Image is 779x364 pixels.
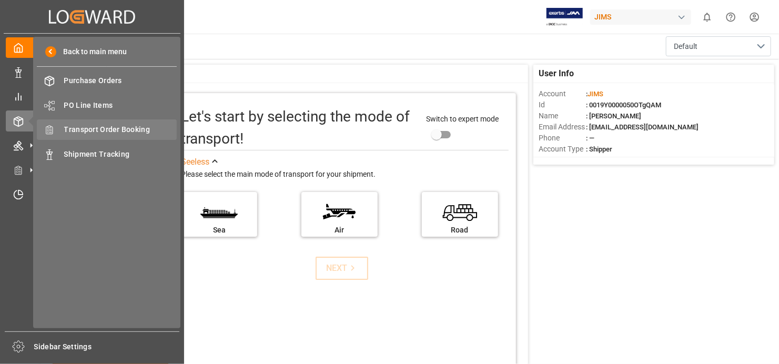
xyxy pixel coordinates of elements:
[427,115,499,123] span: Switch to expert mode
[186,225,252,236] div: Sea
[37,144,177,164] a: Shipment Tracking
[586,101,661,109] span: : 0019Y0000050OTgQAM
[64,75,177,86] span: Purchase Orders
[6,86,178,107] a: My Reports
[427,225,493,236] div: Road
[588,90,603,98] span: JIMS
[64,149,177,160] span: Shipment Tracking
[539,133,586,144] span: Phone
[316,257,368,280] button: NEXT
[590,9,691,25] div: JIMS
[181,156,209,168] div: See less
[64,124,177,135] span: Transport Order Booking
[34,341,180,352] span: Sidebar Settings
[539,67,574,80] span: User Info
[56,46,127,57] span: Back to main menu
[539,110,586,122] span: Name
[590,7,695,27] button: JIMS
[586,112,641,120] span: : [PERSON_NAME]
[6,37,178,58] a: My Cockpit
[586,123,699,131] span: : [EMAIL_ADDRESS][DOMAIN_NAME]
[539,144,586,155] span: Account Type
[719,5,743,29] button: Help Center
[181,168,508,181] div: Please select the main mode of transport for your shipment.
[547,8,583,26] img: Exertis%20JAM%20-%20Email%20Logo.jpg_1722504956.jpg
[539,88,586,99] span: Account
[307,225,372,236] div: Air
[539,122,586,133] span: Email Address
[674,41,697,52] span: Default
[181,106,416,150] div: Let's start by selecting the mode of transport!
[6,184,178,205] a: Timeslot Management V2
[37,70,177,91] a: Purchase Orders
[586,145,612,153] span: : Shipper
[695,5,719,29] button: show 0 new notifications
[326,262,358,275] div: NEXT
[37,119,177,140] a: Transport Order Booking
[586,134,594,142] span: : —
[6,62,178,82] a: Data Management
[666,36,771,56] button: open menu
[64,100,177,111] span: PO Line Items
[37,95,177,115] a: PO Line Items
[586,90,603,98] span: :
[539,99,586,110] span: Id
